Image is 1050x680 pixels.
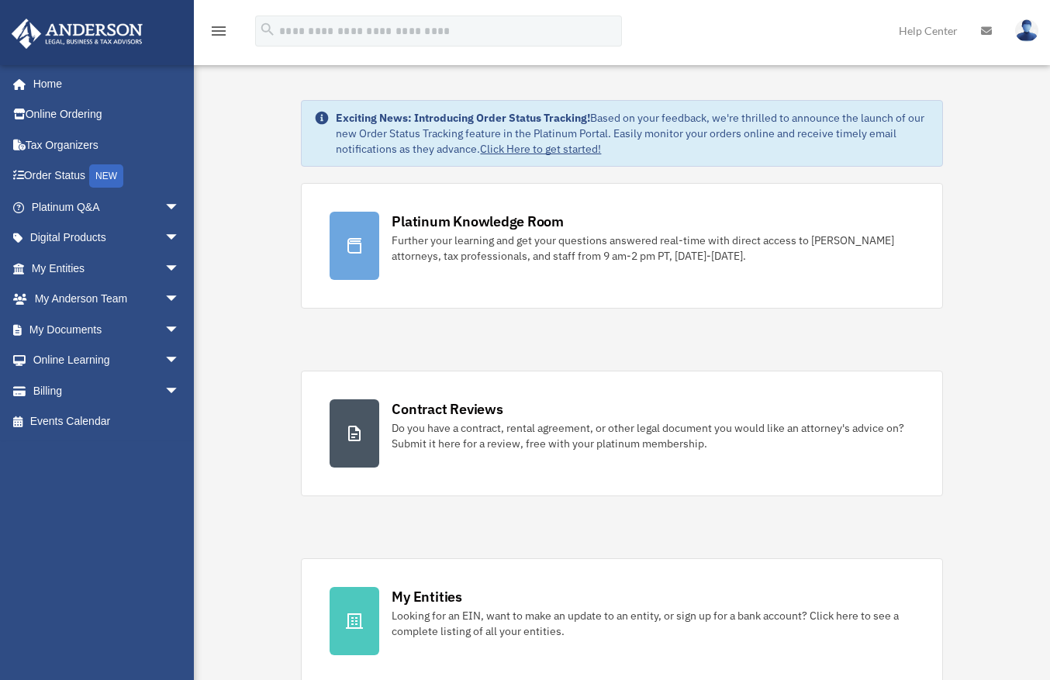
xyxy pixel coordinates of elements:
a: Home [11,68,195,99]
a: My Documentsarrow_drop_down [11,314,203,345]
a: Digital Productsarrow_drop_down [11,223,203,254]
div: Platinum Knowledge Room [392,212,564,231]
a: Platinum Knowledge Room Further your learning and get your questions answered real-time with dire... [301,183,942,309]
a: Online Ordering [11,99,203,130]
span: arrow_drop_down [164,284,195,316]
strong: Exciting News: Introducing Order Status Tracking! [336,111,590,125]
img: User Pic [1015,19,1038,42]
div: Contract Reviews [392,399,503,419]
a: Contract Reviews Do you have a contract, rental agreement, or other legal document you would like... [301,371,942,496]
div: NEW [89,164,123,188]
span: arrow_drop_down [164,223,195,254]
i: menu [209,22,228,40]
a: Order StatusNEW [11,161,203,192]
img: Anderson Advisors Platinum Portal [7,19,147,49]
a: menu [209,27,228,40]
div: My Entities [392,587,461,606]
div: Looking for an EIN, want to make an update to an entity, or sign up for a bank account? Click her... [392,608,914,639]
a: My Entitiesarrow_drop_down [11,253,203,284]
span: arrow_drop_down [164,314,195,346]
div: Based on your feedback, we're thrilled to announce the launch of our new Order Status Tracking fe... [336,110,929,157]
a: Events Calendar [11,406,203,437]
a: Billingarrow_drop_down [11,375,203,406]
a: Tax Organizers [11,129,203,161]
span: arrow_drop_down [164,192,195,223]
span: arrow_drop_down [164,253,195,285]
div: Do you have a contract, rental agreement, or other legal document you would like an attorney's ad... [392,420,914,451]
i: search [259,21,276,38]
a: Click Here to get started! [480,142,601,156]
a: Platinum Q&Aarrow_drop_down [11,192,203,223]
div: Further your learning and get your questions answered real-time with direct access to [PERSON_NAM... [392,233,914,264]
a: Online Learningarrow_drop_down [11,345,203,376]
a: My Anderson Teamarrow_drop_down [11,284,203,315]
span: arrow_drop_down [164,375,195,407]
span: arrow_drop_down [164,345,195,377]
